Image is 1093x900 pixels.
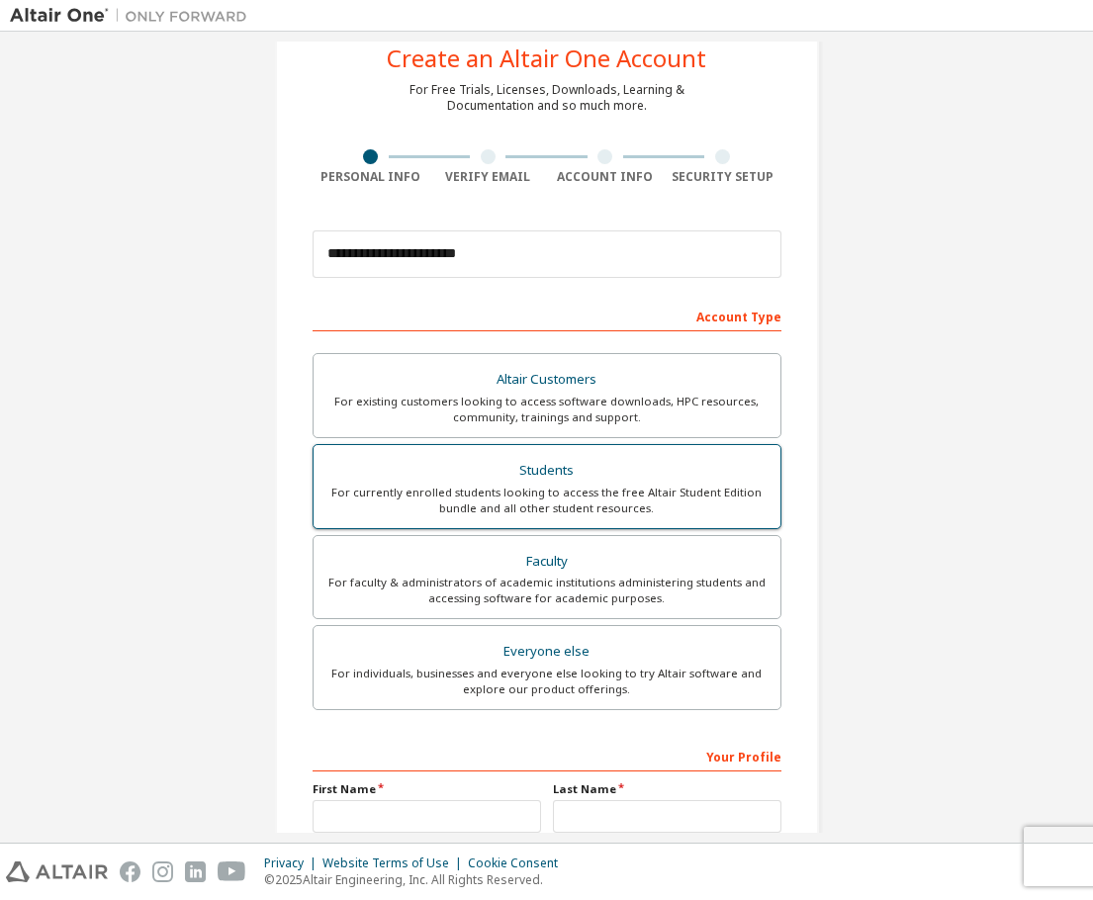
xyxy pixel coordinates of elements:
label: First Name [313,781,541,797]
div: Cookie Consent [468,855,570,871]
div: For currently enrolled students looking to access the free Altair Student Edition bundle and all ... [325,485,769,516]
img: Altair One [10,6,257,26]
div: For individuals, businesses and everyone else looking to try Altair software and explore our prod... [325,666,769,697]
div: Altair Customers [325,366,769,394]
div: Your Profile [313,740,781,771]
div: Create an Altair One Account [387,46,706,70]
div: Students [325,457,769,485]
img: linkedin.svg [185,861,206,882]
div: Privacy [264,855,322,871]
div: Account Info [547,169,665,185]
div: Verify Email [429,169,547,185]
div: For faculty & administrators of academic institutions administering students and accessing softwa... [325,575,769,606]
label: Last Name [553,781,781,797]
img: youtube.svg [218,861,246,882]
div: Security Setup [664,169,781,185]
img: altair_logo.svg [6,861,108,882]
img: facebook.svg [120,861,140,882]
p: © 2025 Altair Engineering, Inc. All Rights Reserved. [264,871,570,888]
div: Website Terms of Use [322,855,468,871]
div: Account Type [313,300,781,331]
div: Personal Info [313,169,430,185]
div: For Free Trials, Licenses, Downloads, Learning & Documentation and so much more. [410,82,684,114]
div: Everyone else [325,638,769,666]
div: Faculty [325,548,769,576]
div: For existing customers looking to access software downloads, HPC resources, community, trainings ... [325,394,769,425]
img: instagram.svg [152,861,173,882]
